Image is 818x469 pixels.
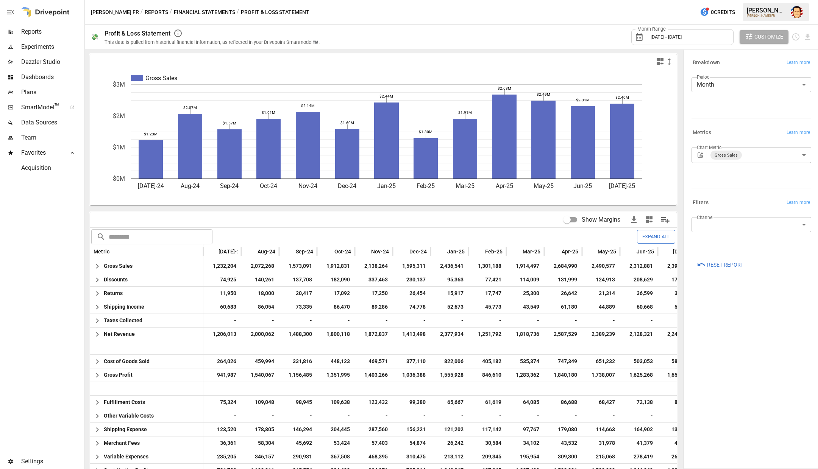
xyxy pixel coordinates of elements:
span: 139,306 [662,423,692,436]
text: Feb-25 [417,182,435,189]
span: 77,421 [472,273,503,286]
span: 89,286 [359,300,389,314]
span: 17,747 [472,287,503,300]
svg: A chart. [90,69,677,205]
text: $2.40M [615,95,629,99]
span: Mar-25 [523,248,540,255]
span: Net Revenue [104,331,135,337]
span: 213,112 [434,450,465,463]
button: Sort [511,246,522,257]
span: 337,463 [359,273,389,286]
span: - [649,409,654,422]
span: 1,840,180 [548,368,578,382]
span: Discounts [104,276,128,283]
span: 377,110 [397,355,427,368]
span: Sep-24 [296,248,313,255]
div: [PERSON_NAME] FR [747,14,786,17]
span: - [309,409,313,422]
span: 31,978 [586,436,616,450]
span: 64,085 [510,396,540,409]
span: - [498,314,503,327]
span: 1,540,067 [245,368,275,382]
text: Oct-24 [260,182,277,189]
div: / [140,8,143,17]
span: 941,987 [207,368,237,382]
button: Sort [110,246,121,257]
text: $2M [113,112,125,120]
div: / [170,8,172,17]
span: 651,232 [586,355,616,368]
span: 1,488,300 [283,328,313,341]
text: $2.07M [183,106,197,110]
span: Metric [94,248,109,255]
span: Reports [21,27,83,36]
span: 2,389,239 [586,328,616,341]
span: 2,312,881 [624,259,654,273]
button: Sort [246,246,257,257]
span: Jan-25 [447,248,465,255]
span: 1,654,678 [662,368,692,382]
span: Team [21,133,83,142]
span: Dashboards [21,73,83,82]
button: Sort [436,246,446,257]
span: 20,417 [283,287,313,300]
text: $1.30M [419,130,432,134]
span: - [271,409,275,422]
button: 0Credits [697,5,738,19]
span: 99,380 [397,396,427,409]
span: 2,377,934 [434,328,465,341]
span: 30,584 [472,436,503,450]
span: 182,090 [321,273,351,286]
button: Sort [662,246,672,257]
button: Manage Columns [657,211,674,228]
button: Sort [284,246,295,257]
text: $0M [113,175,125,182]
span: 346,157 [245,450,275,463]
span: Returns [104,290,123,296]
span: 2,072,268 [245,259,275,273]
span: 0 Credits [711,8,735,17]
span: - [612,409,616,422]
span: 25,300 [510,287,540,300]
span: [DATE] - [DATE] [651,34,682,40]
span: Aug-24 [258,248,275,255]
span: 1,036,388 [397,368,427,382]
label: Channel [697,214,713,221]
span: 1,914,497 [510,259,540,273]
span: 1,555,928 [434,368,465,382]
text: $1.91M [262,110,275,115]
button: Sort [550,246,561,257]
span: [DATE]-25 [673,248,698,255]
text: $1M [113,144,125,151]
span: 2,128,321 [624,328,654,341]
button: Austin Gardner-Smith [786,2,807,23]
span: 36,599 [624,287,654,300]
span: 123,520 [207,423,237,436]
span: 822,006 [434,355,465,368]
span: 235,205 [207,450,237,463]
span: Settings [21,457,83,466]
span: 1,232,204 [207,259,237,273]
span: 86,470 [321,300,351,314]
span: 60,668 [624,300,654,314]
span: 117,142 [472,423,503,436]
span: Merchant Fees [104,440,140,446]
span: Nov-24 [371,248,389,255]
span: SmartModel [21,103,62,112]
span: 1,301,188 [472,259,503,273]
span: 61,180 [548,300,578,314]
span: - [384,314,389,327]
button: Sort [323,246,334,257]
span: Gross Sales [712,151,741,160]
text: $2.31M [576,98,590,102]
span: Apr-25 [562,248,578,255]
span: Experiments [21,42,83,51]
span: - [347,314,351,327]
span: 309,300 [548,450,578,463]
span: - [460,409,465,422]
span: 123,432 [359,396,389,409]
span: 45,692 [283,436,313,450]
span: 2,436,541 [434,259,465,273]
span: 469,571 [359,355,389,368]
text: $2.68M [498,86,511,90]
